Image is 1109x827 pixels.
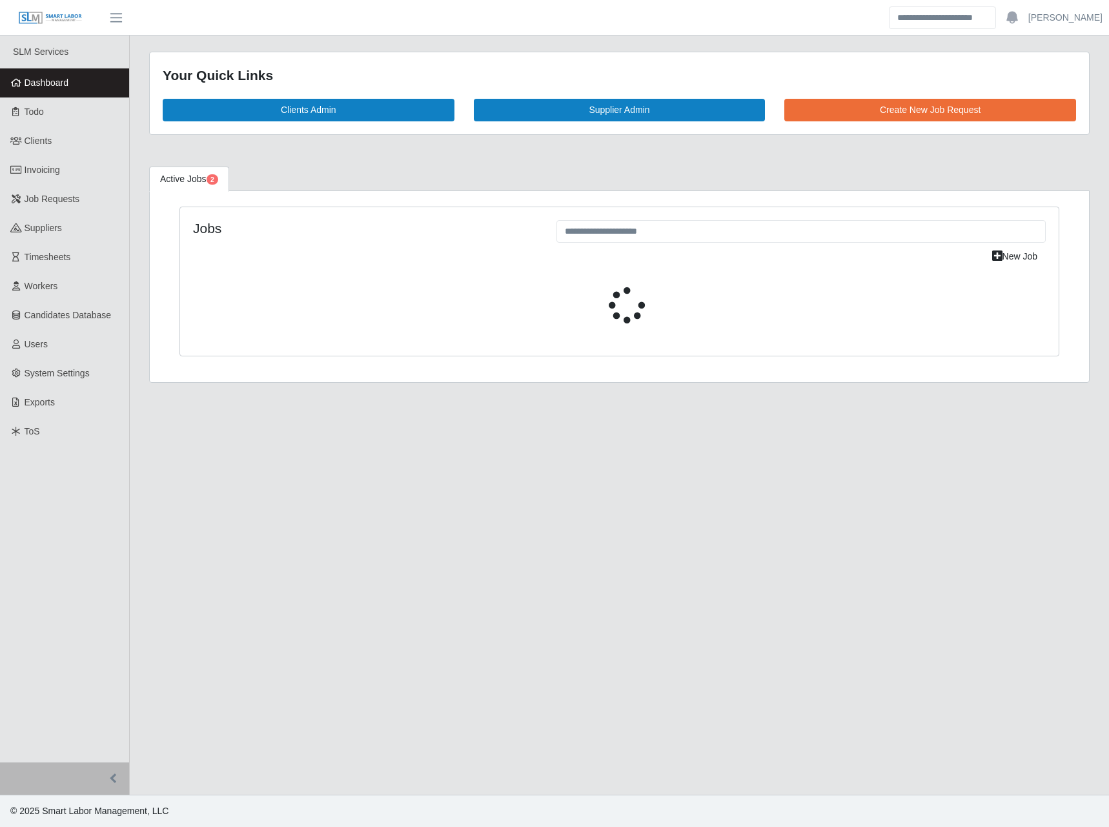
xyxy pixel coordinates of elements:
[1028,11,1103,25] a: [PERSON_NAME]
[784,99,1076,121] a: Create New Job Request
[25,194,80,204] span: Job Requests
[25,281,58,291] span: Workers
[25,252,71,262] span: Timesheets
[25,310,112,320] span: Candidates Database
[25,339,48,349] span: Users
[25,397,55,407] span: Exports
[193,220,537,236] h4: Jobs
[25,136,52,146] span: Clients
[474,99,766,121] a: Supplier Admin
[18,11,83,25] img: SLM Logo
[163,99,454,121] a: Clients Admin
[889,6,996,29] input: Search
[984,245,1046,268] a: New Job
[207,174,218,185] span: Pending Jobs
[163,65,1076,86] div: Your Quick Links
[25,165,60,175] span: Invoicing
[25,368,90,378] span: System Settings
[25,77,69,88] span: Dashboard
[25,223,62,233] span: Suppliers
[10,806,168,816] span: © 2025 Smart Labor Management, LLC
[149,167,229,192] a: Active Jobs
[13,46,68,57] span: SLM Services
[25,426,40,436] span: ToS
[25,107,44,117] span: Todo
